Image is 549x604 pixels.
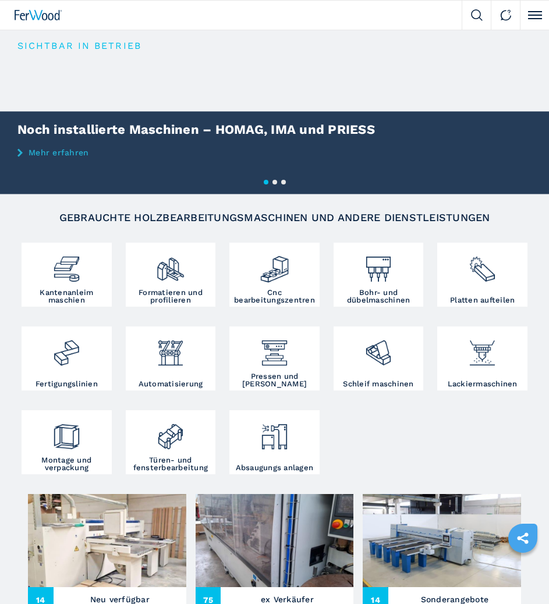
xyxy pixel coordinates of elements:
a: sharethis [508,524,537,553]
h3: Platten aufteilen [450,296,515,304]
h3: Türen- und fensterbearbeitung [129,456,213,471]
h3: Bohr- und dübelmaschinen [337,289,421,304]
img: verniciatura_1.png [467,329,497,368]
button: 3 [281,180,286,184]
img: automazione.png [156,329,186,368]
h3: Fertigungslinien [36,380,98,388]
img: levigatrici_2.png [364,329,394,368]
img: Ferwood [15,10,62,20]
img: montaggio_imballaggio_2.png [52,413,82,452]
img: sezionatrici_2.png [467,246,497,284]
a: Lackiermaschinen [437,326,527,390]
img: linee_di_produzione_2.png [52,329,82,368]
h3: Pressen und [PERSON_NAME] [232,372,317,388]
h3: Absaugungs anlagen [236,464,314,471]
a: Automatisierung [126,326,216,390]
img: aspirazione_1.png [260,413,289,452]
iframe: Chat [500,552,540,595]
h3: Schleif maschinen [343,380,413,388]
h3: Kantenanleim maschien [24,289,109,304]
img: pressa-strettoia.png [260,329,289,368]
a: Bohr- und dübelmaschinen [334,243,424,307]
img: squadratrici_2.png [156,246,186,284]
h2: Gebrauchte Holzbearbeitungsmaschinen und andere Dienstleistungen [41,212,509,223]
h3: Cnc bearbeitungszentren [232,289,317,304]
a: Fertigungslinien [22,326,112,390]
a: Formatieren und profilieren [126,243,216,307]
img: foratrici_inseritrici_2.png [364,246,394,284]
a: Absaugungs anlagen [229,410,320,474]
img: Search [471,9,483,21]
a: Platten aufteilen [437,243,527,307]
button: 1 [264,180,268,184]
img: ex Verkäufer [196,494,354,587]
button: 2 [272,180,277,184]
h3: Formatieren und profilieren [129,289,213,304]
img: Neu verfügbar [28,494,186,587]
a: Türen- und fensterbearbeitung [126,410,216,474]
img: Sonderangebote [363,494,521,587]
button: Click to toggle menu [520,1,549,30]
img: Contact us [500,9,512,21]
h3: Montage und verpackung [24,456,109,471]
h3: Automatisierung [139,380,203,388]
a: Schleif maschinen [334,326,424,390]
img: centro_di_lavoro_cnc_2.png [260,246,289,284]
a: Kantenanleim maschien [22,243,112,307]
a: Cnc bearbeitungszentren [229,243,320,307]
h3: Lackiermaschinen [448,380,518,388]
a: Montage und verpackung [22,410,112,474]
img: lavorazione_porte_finestre_2.png [156,413,186,452]
a: Pressen und [PERSON_NAME] [229,326,320,390]
img: bordatrici_1.png [52,246,82,284]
